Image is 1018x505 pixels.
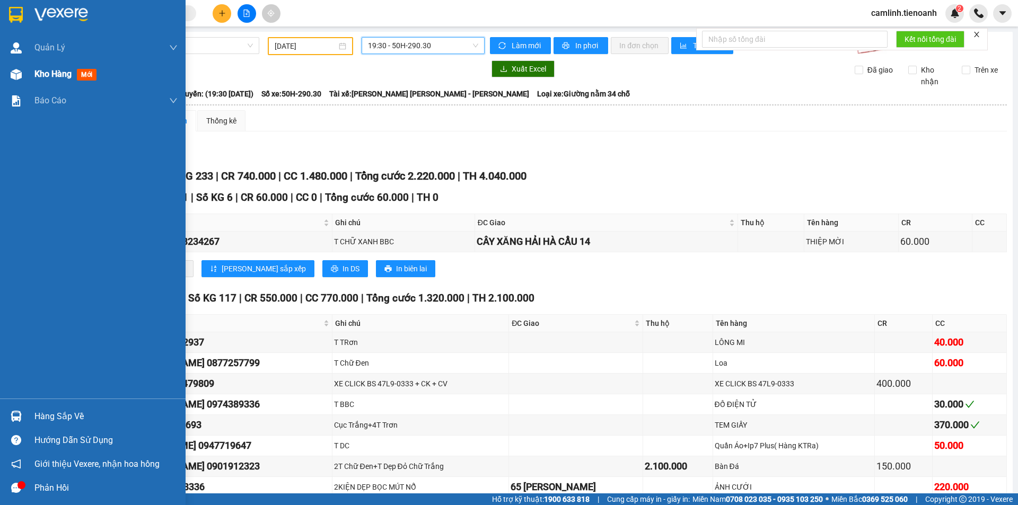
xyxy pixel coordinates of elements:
[498,42,507,50] span: sync
[934,418,1005,432] div: 370.000
[396,263,427,274] span: In biên lai
[300,292,303,304] span: |
[806,236,896,247] div: THIỆP MỜI
[176,88,253,100] span: Chuyến: (19:30 [DATE])
[680,42,689,50] span: bar-chart
[325,191,409,203] span: Tổng cước 60.000
[77,69,96,81] span: mới
[862,495,908,503] strong: 0369 525 060
[235,191,238,203] span: |
[863,6,945,20] span: camlinh.tienoanh
[715,357,873,369] div: Loa
[124,459,331,474] div: A [PERSON_NAME] 0901912323
[511,480,641,494] div: 65 [PERSON_NAME]
[206,115,236,127] div: Thống kê
[826,497,829,501] span: ⚪️
[191,191,194,203] span: |
[275,40,337,52] input: 14/09/2025
[671,37,733,54] button: bar-chartThống kê
[611,37,669,54] button: In đơn chọn
[715,378,873,389] div: XE CLICK BS 47L9-0333
[643,315,713,332] th: Thu hộ
[334,357,507,369] div: T Chữ Đen
[222,263,306,274] span: [PERSON_NAME] sắp xếp
[11,95,22,107] img: solution-icon
[332,315,509,332] th: Ghi chú
[124,438,331,453] div: [PERSON_NAME] 0947719647
[715,336,873,348] div: LÔNG MI
[331,265,338,273] span: printer
[692,493,823,505] span: Miền Nam
[125,317,322,329] span: Người nhận
[124,480,331,494] div: An Na 0971578336
[933,315,1007,332] th: CC
[863,64,897,76] span: Đã giao
[34,409,178,424] div: Hàng sắp về
[738,214,805,232] th: Thu hộ
[244,292,297,304] span: CR 550.000
[970,420,980,430] span: check
[34,457,160,471] span: Giới thiệu Vexere, nhận hoa hồng
[411,191,414,203] span: |
[512,63,546,75] span: Xuất Excel
[11,459,21,469] span: notification
[917,64,954,87] span: Kho nhận
[169,96,178,105] span: down
[11,69,22,80] img: warehouse-icon
[243,10,250,17] span: file-add
[368,38,478,54] span: 19:30 - 50H-290.30
[831,493,908,505] span: Miền Bắc
[544,495,590,503] strong: 1900 633 818
[478,217,727,228] span: ĐC Giao
[973,31,980,38] span: close
[972,214,1007,232] th: CC
[124,335,331,350] div: C Vân 0948412937
[343,263,359,274] span: In DS
[196,191,233,203] span: Số KG 6
[905,33,956,45] span: Kết nối tổng đài
[34,41,65,54] span: Quản Lý
[201,260,314,277] button: sort-ascending[PERSON_NAME] sắp xếp
[702,31,888,48] input: Nhập số tổng đài
[956,5,963,12] sup: 2
[998,8,1007,18] span: caret-down
[361,292,364,304] span: |
[959,495,967,503] span: copyright
[34,432,178,448] div: Hướng dẫn sử dụng
[467,292,470,304] span: |
[320,191,322,203] span: |
[607,493,690,505] span: Cung cấp máy in - giấy in:
[355,170,455,182] span: Tổng cước 2.220.000
[322,260,368,277] button: printerIn DS
[500,65,507,74] span: download
[934,480,1005,494] div: 220.000
[715,398,873,410] div: ĐỒ ĐIỆN TỬ
[213,4,231,23] button: plus
[950,8,960,18] img: icon-new-feature
[334,460,507,472] div: 2T Chữ Đen+T Dẹp Đỏ Chữ Trắng
[715,481,873,493] div: ẢNH CƯỚI
[492,60,555,77] button: downloadXuất Excel
[210,265,217,273] span: sort-ascending
[267,10,275,17] span: aim
[124,356,331,370] div: A [PERSON_NAME] 0877257799
[598,493,599,505] span: |
[334,236,473,247] div: T CHỮ XANH BBC
[477,234,736,249] div: CÂY XĂNG HẢI HÀ CẦU 14
[875,315,932,332] th: CR
[512,317,632,329] span: ĐC Giao
[278,170,281,182] span: |
[713,315,875,332] th: Tên hàng
[993,4,1012,23] button: caret-down
[305,292,358,304] span: CC 770.000
[554,37,608,54] button: printerIn phơi
[492,493,590,505] span: Hỗ trợ kỹ thuật:
[645,459,710,474] div: 2.100.000
[562,42,571,50] span: printer
[575,40,600,51] span: In phơi
[11,411,22,422] img: warehouse-icon
[134,234,330,249] div: A ĐIẾN 0988234267
[218,10,226,17] span: plus
[11,435,21,445] span: question-circle
[512,40,542,51] span: Làm mới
